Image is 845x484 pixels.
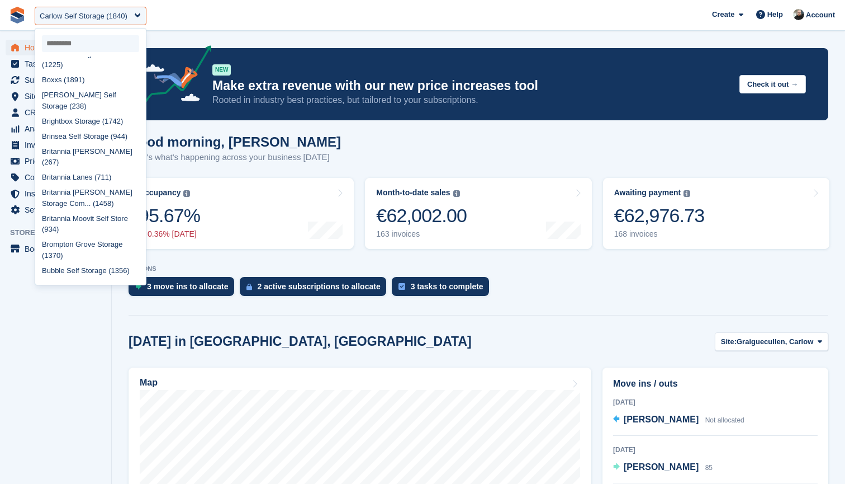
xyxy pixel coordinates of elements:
[6,88,106,104] a: menu
[613,413,744,427] a: [PERSON_NAME] Not allocated
[715,332,828,351] button: Site: Graiguecullen, Carlow
[25,137,92,153] span: Invoices
[705,464,713,472] span: 85
[129,334,472,349] h2: [DATE] in [GEOGRAPHIC_DATA], [GEOGRAPHIC_DATA]
[6,202,106,218] a: menu
[35,88,146,114] div: [PERSON_NAME] Self Storage (238)
[25,153,92,169] span: Pricing
[6,40,106,55] a: menu
[25,121,92,137] span: Analytics
[258,282,381,291] div: 2 active subscriptions to allocate
[35,278,146,304] div: Caledonian Self Storage Ltd (1557)
[376,229,467,239] div: 163 invoices
[398,283,405,290] img: task-75834270c22a3079a89374b754ae025e5fb1db73e45f91037f5363f120a921f8.svg
[721,336,737,347] span: Site:
[140,378,158,388] h2: Map
[25,56,92,72] span: Tasks
[212,78,730,94] p: Make extra revenue with our new price increases tool
[134,45,212,109] img: price-adjustments-announcement-icon-8257ccfd72463d97f412b2fc003d46551f7dbcb40ab6d574587a9cd5c0d94...
[35,114,146,129] div: Brightbox Storage (1742)
[10,227,111,238] span: Storefront
[127,178,354,249] a: Occupancy 95.67% 0.36% [DATE]
[212,94,730,106] p: Rooted in industry best practices, but tailored to your subscriptions.
[6,186,106,201] a: menu
[135,283,141,290] img: move_ins_to_allocate_icon-fdf77a2bb77ea45bf5b3d319d69a93e2d87916cf1d5bf7949dd705db3b84f3ca.svg
[35,263,146,278] div: Bubble Self Storage (1356)
[376,188,450,198] div: Month-to-date sales
[613,377,818,391] h2: Move ins / outs
[240,277,392,302] a: 2 active subscriptions to allocate
[614,229,705,239] div: 168 invoices
[392,277,495,302] a: 3 tasks to complete
[6,56,106,72] a: menu
[212,64,231,76] div: NEW
[365,178,591,249] a: Month-to-date sales €62,002.00 163 invoices
[129,151,341,164] p: Here's what's happening across your business [DATE]
[139,204,200,227] div: 95.67%
[767,9,783,20] span: Help
[6,170,106,185] a: menu
[246,283,252,290] img: active_subscription_to_allocate_icon-d502201f5373d7db506a760aba3b589e785aa758c864c3986d89f69b8ff3...
[6,121,106,137] a: menu
[25,241,92,257] span: Booking Portal
[6,153,106,169] a: menu
[35,46,146,73] div: Boxsafe Storage Swindon (1225)
[712,9,734,20] span: Create
[139,229,200,239] div: 0.36% [DATE]
[705,416,744,424] span: Not allocated
[6,105,106,120] a: menu
[624,462,699,472] span: [PERSON_NAME]
[35,73,146,88] div: Boxxs (1891)
[25,170,92,185] span: Coupons
[35,185,146,212] div: Britannia [PERSON_NAME] Storage Com... (1458)
[613,397,818,407] div: [DATE]
[6,72,106,88] a: menu
[25,202,92,218] span: Settings
[35,211,146,237] div: Britannia Moovit Self Store (934)
[40,11,127,22] div: Carlow Self Storage (1840)
[25,186,92,201] span: Insurance
[25,40,92,55] span: Home
[453,190,460,197] img: icon-info-grey-7440780725fd019a000dd9b08b2336e03edf1995a4989e88bcd33f0948082b44.svg
[25,88,92,104] span: Sites
[25,72,92,88] span: Subscriptions
[613,460,713,475] a: [PERSON_NAME] 85
[129,134,341,149] h1: Good morning, [PERSON_NAME]
[411,282,483,291] div: 3 tasks to complete
[129,265,828,272] p: ACTIONS
[603,178,829,249] a: Awaiting payment €62,976.73 168 invoices
[376,204,467,227] div: €62,002.00
[793,9,804,20] img: Tom Huddleston
[737,336,813,347] span: Graiguecullen, Carlow
[6,241,106,257] a: menu
[147,282,229,291] div: 3 move ins to allocate
[25,105,92,120] span: CRM
[683,190,690,197] img: icon-info-grey-7440780725fd019a000dd9b08b2336e03edf1995a4989e88bcd33f0948082b44.svg
[139,188,181,198] div: Occupancy
[6,137,106,153] a: menu
[9,7,26,24] img: stora-icon-8386f47178a22dfd0bd8f6a31ec36ba5ce8667c1dd55bd0f319d3a0aa187defe.svg
[35,237,146,264] div: Brompton Grove Storage (1370)
[614,204,705,227] div: €62,976.73
[35,129,146,144] div: Brinsea Self Storage (944)
[739,75,806,93] button: Check it out →
[183,190,190,197] img: icon-info-grey-7440780725fd019a000dd9b08b2336e03edf1995a4989e88bcd33f0948082b44.svg
[35,144,146,170] div: Britannia [PERSON_NAME] (267)
[624,415,699,424] span: [PERSON_NAME]
[806,10,835,21] span: Account
[614,188,681,198] div: Awaiting payment
[129,277,240,302] a: 3 move ins to allocate
[35,170,146,185] div: Britannia Lanes (711)
[613,445,818,455] div: [DATE]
